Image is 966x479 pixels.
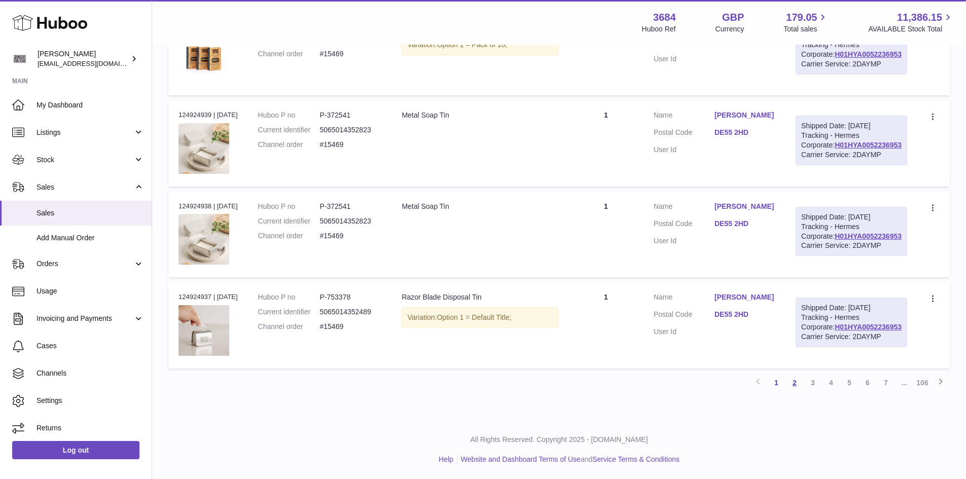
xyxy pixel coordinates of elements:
dt: Channel order [258,231,320,241]
span: Sales [37,182,133,192]
img: internalAdmin-3684@internal.huboo.com [12,51,27,66]
div: Huboo Ref [642,24,676,34]
dt: User Id [654,54,714,64]
dd: P-372541 [319,110,381,120]
dd: P-753378 [319,292,381,302]
td: 1 [568,192,643,277]
dt: Huboo P no [258,110,320,120]
dt: Current identifier [258,307,320,317]
strong: 3684 [653,11,676,24]
div: Metal Soap Tin [402,110,558,120]
dd: 5065014352823 [319,216,381,226]
div: Shipped Date: [DATE] [801,303,902,313]
div: Razor Blade Disposal Tin [402,292,558,302]
span: Option 1 = Pack of 10; [437,41,507,49]
span: Total sales [783,24,829,34]
span: Add Manual Order [37,233,144,243]
span: ... [895,374,913,392]
div: 124924938 | [DATE] [178,202,238,211]
div: Variation: [402,34,558,55]
dt: Channel order [258,140,320,150]
a: 1 [767,374,785,392]
div: Carrier Service: 2DAYMP [801,150,902,160]
a: Log out [12,441,139,459]
span: Orders [37,259,133,269]
span: AVAILABLE Stock Total [868,24,954,34]
strong: GBP [722,11,744,24]
a: Website and Dashboard Terms of Use [461,455,581,463]
a: H01HYA0052236953 [835,323,902,331]
li: and [457,455,679,464]
div: Tracking - Hermes Corporate: [796,25,907,75]
span: Invoicing and Payments [37,314,133,323]
a: H01HYA0052236953 [835,50,902,58]
a: [PERSON_NAME] [714,292,775,302]
span: My Dashboard [37,100,144,110]
a: 5 [840,374,858,392]
dt: Name [654,292,714,305]
a: 11,386.15 AVAILABLE Stock Total [868,11,954,34]
div: [PERSON_NAME] [38,49,129,68]
a: DE55 2HD [714,128,775,137]
div: Shipped Date: [DATE] [801,212,902,222]
div: 124924939 | [DATE] [178,110,238,120]
span: Sales [37,208,144,218]
span: 11,386.15 [897,11,942,24]
a: H01HYA0052236953 [835,232,902,240]
td: 1 [568,10,643,95]
span: [EMAIL_ADDRESS][DOMAIN_NAME] [38,59,149,67]
a: H01HYA0052236953 [835,141,902,149]
dd: P-372541 [319,202,381,211]
div: Carrier Service: 2DAYMP [801,332,902,342]
span: Usage [37,286,144,296]
dt: Postal Code [654,219,714,231]
dt: Channel order [258,49,320,59]
dt: Huboo P no [258,202,320,211]
dd: #15469 [319,49,381,59]
div: Tracking - Hermes Corporate: [796,298,907,347]
dt: User Id [654,145,714,155]
a: 4 [822,374,840,392]
a: [PERSON_NAME] [714,202,775,211]
a: 6 [858,374,877,392]
span: Settings [37,396,144,406]
dd: #15469 [319,231,381,241]
dt: Name [654,110,714,123]
img: 36841753442420.jpg [178,123,229,174]
p: All Rights Reserved. Copyright 2025 - [DOMAIN_NAME] [160,435,958,445]
td: 1 [568,282,643,368]
div: Shipped Date: [DATE] [801,121,902,131]
a: 2 [785,374,804,392]
dd: 5065014352823 [319,125,381,135]
a: Help [439,455,453,463]
a: [PERSON_NAME] [714,110,775,120]
dd: #15469 [319,140,381,150]
a: Service Terms & Conditions [592,455,679,463]
dt: Postal Code [654,310,714,322]
div: Variation: [402,307,558,328]
dt: Channel order [258,322,320,331]
span: Channels [37,369,144,378]
span: Cases [37,341,144,351]
a: 3 [804,374,822,392]
a: DE55 2HD [714,310,775,319]
span: Listings [37,128,133,137]
dt: Current identifier [258,216,320,226]
img: razor-blade-recycling-bank.jpg [178,305,229,356]
dd: 5065014352489 [319,307,381,317]
dt: Current identifier [258,125,320,135]
a: DE55 2HD [714,219,775,229]
div: Carrier Service: 2DAYMP [801,241,902,250]
span: Returns [37,423,144,433]
a: 7 [877,374,895,392]
img: 36841753442420.jpg [178,214,229,265]
dd: #15469 [319,322,381,331]
div: Carrier Service: 2DAYMP [801,59,902,69]
span: 179.05 [786,11,817,24]
dt: Huboo P no [258,292,320,302]
div: Tracking - Hermes Corporate: [796,116,907,165]
dt: Name [654,202,714,214]
dt: User Id [654,236,714,246]
a: 106 [913,374,932,392]
div: 124924937 | [DATE] [178,292,238,302]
